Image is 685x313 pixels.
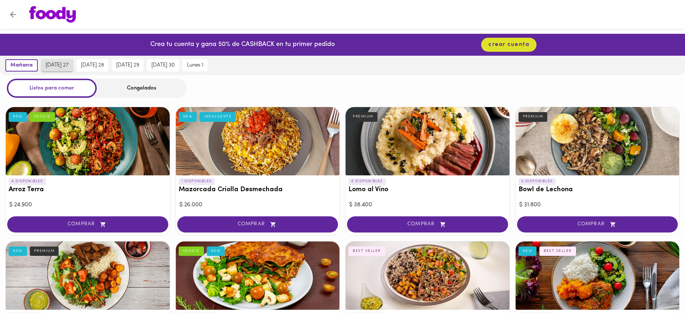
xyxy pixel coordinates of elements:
button: [DATE] 27 [41,59,73,72]
h3: Arroz Terra [9,186,167,194]
button: COMPRAR [177,216,338,233]
div: Lomo saltado [6,241,170,310]
span: COMPRAR [16,221,159,227]
h3: Bowl de Lechona [519,186,677,194]
p: 1 DISPONIBLES [179,178,215,185]
button: lunes 1 [183,59,208,72]
div: BEST SELLER [539,247,576,256]
div: PREMIUM [519,112,548,121]
div: VEGGIE [30,112,55,121]
div: $ 26.000 [179,201,336,209]
button: crear cuenta [481,38,536,52]
button: COMPRAR [347,216,508,233]
div: BEST SELLER [348,247,385,256]
div: VEGGIE [179,247,204,256]
span: COMPRAR [186,221,329,227]
span: mañana [10,62,33,69]
div: $ 38.400 [349,201,506,209]
div: NEW [9,247,27,256]
div: $ 31.800 [519,201,676,209]
span: [DATE] 28 [81,62,104,69]
div: PREMIUM [30,247,59,256]
div: Pollo de la Nona [516,241,680,310]
div: Musaca Veggie [176,241,340,310]
div: Mazorcada Criolla Desmechada [176,107,340,175]
button: mañana [5,59,38,72]
span: COMPRAR [526,221,669,227]
img: logo.png [29,6,76,23]
span: [DATE] 27 [46,62,69,69]
h3: Mazorcada Criolla Desmechada [179,186,337,194]
p: Crea tu cuenta y gana 50% de CASHBACK en tu primer pedido [150,40,335,50]
span: COMPRAR [356,221,499,227]
button: [DATE] 30 [147,59,179,72]
p: 4 DISPONIBLES [9,178,46,185]
div: Arroz Terra [6,107,170,175]
div: NEW [9,112,27,121]
div: Congelados [97,79,187,98]
span: [DATE] 29 [116,62,139,69]
button: [DATE] 28 [77,59,108,72]
div: Listos para comer [7,79,97,98]
div: INDULGENTE [200,112,236,121]
h3: Lomo al Vino [348,186,507,194]
div: NEW [519,247,537,256]
div: Lomo al Vino [346,107,510,175]
button: COMPRAR [7,216,168,233]
div: $ 24.900 [9,201,166,209]
button: Volver [4,6,22,23]
iframe: Messagebird Livechat Widget [643,271,678,306]
span: lunes 1 [187,62,204,69]
div: Ropa Vieja [346,241,510,310]
p: 6 DISPONIBLES [348,178,386,185]
div: PREMIUM [348,112,378,121]
button: COMPRAR [517,216,678,233]
div: Bowl de Lechona [516,107,680,175]
span: [DATE] 30 [151,62,175,69]
div: NEW [207,247,225,256]
button: [DATE] 29 [112,59,143,72]
span: crear cuenta [488,41,529,48]
div: NEW [179,112,197,121]
p: 5 DISPONIBLES [519,178,556,185]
